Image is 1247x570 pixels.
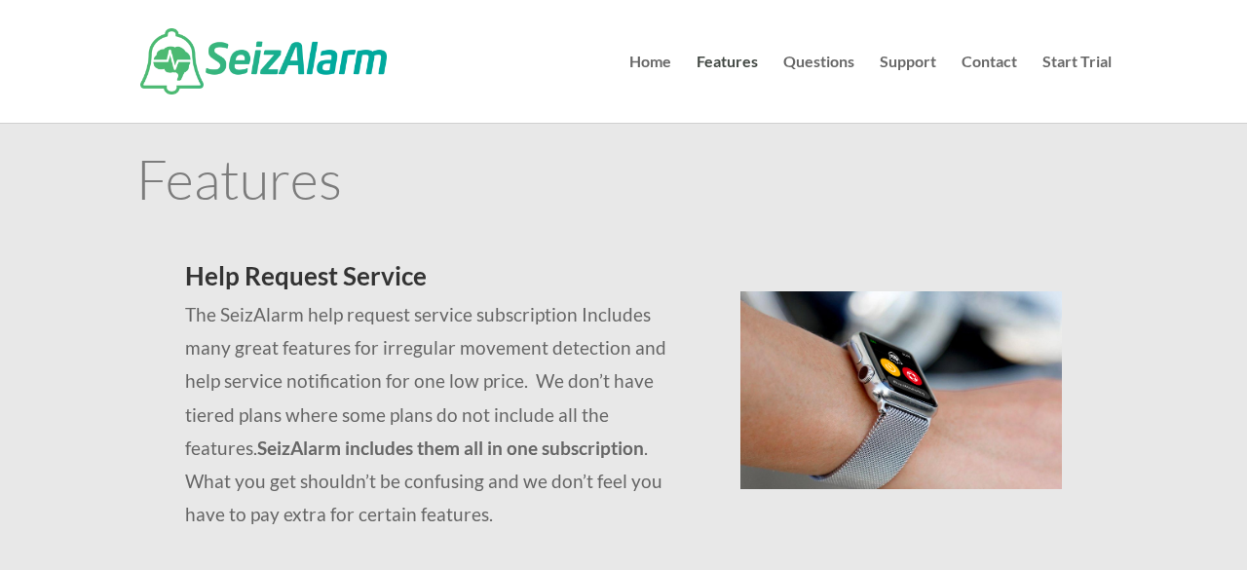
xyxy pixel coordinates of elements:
p: The SeizAlarm help request service subscription Includes many great features for irregular moveme... [185,298,693,531]
a: Support [880,55,936,123]
a: Start Trial [1042,55,1112,123]
a: Features [697,55,758,123]
a: Home [629,55,671,123]
h2: Help Request Service [185,263,693,298]
img: seizalarm-on-wrist [740,291,1063,489]
img: SeizAlarm [140,28,387,95]
a: Contact [962,55,1017,123]
strong: SeizAlarm includes them all in one subscription [257,437,644,459]
h1: Features [136,151,1112,215]
a: Questions [783,55,854,123]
